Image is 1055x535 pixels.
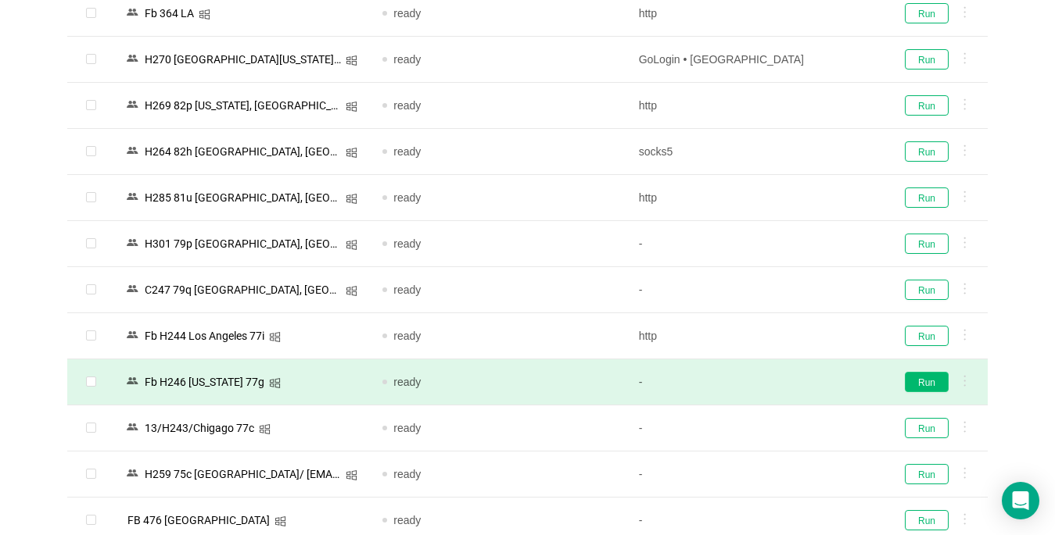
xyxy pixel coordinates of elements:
[346,55,357,66] i: icon: windows
[393,376,421,388] span: ready
[905,464,949,484] button: Run
[346,193,357,205] i: icon: windows
[905,187,949,208] button: Run
[626,405,882,451] td: -
[269,377,281,389] i: icon: windows
[905,234,949,254] button: Run
[140,280,346,300] div: C247 79q [GEOGRAPHIC_DATA], [GEOGRAPHIC_DATA] | [EMAIL_ADDRESS][DOMAIN_NAME]
[905,141,949,162] button: Run
[140,464,346,484] div: Н259 75c [GEOGRAPHIC_DATA]/ [EMAIL_ADDRESS][DOMAIN_NAME]
[626,129,882,175] td: socks5
[626,221,882,267] td: -
[346,469,357,481] i: icon: windows
[626,313,882,359] td: http
[393,468,421,480] span: ready
[346,101,357,112] i: icon: windows
[905,280,949,300] button: Run
[123,510,275,530] div: FB 476 [GEOGRAPHIC_DATA]
[199,9,210,20] i: icon: windows
[393,237,421,250] span: ready
[346,285,357,297] i: icon: windows
[393,330,421,342] span: ready
[140,49,346,70] div: Н270 [GEOGRAPHIC_DATA][US_STATE]/ [EMAIL_ADDRESS][DOMAIN_NAME]
[626,37,882,83] td: GoLogin • [GEOGRAPHIC_DATA]
[140,326,269,346] div: Fb Н244 Los Angeles 77i
[346,147,357,159] i: icon: windows
[140,234,346,254] div: Н301 79p [GEOGRAPHIC_DATA], [GEOGRAPHIC_DATA] | [EMAIL_ADDRESS][DOMAIN_NAME]
[626,175,882,221] td: http
[905,418,949,438] button: Run
[393,99,421,112] span: ready
[140,141,346,162] div: Н264 82h [GEOGRAPHIC_DATA], [GEOGRAPHIC_DATA]/ [EMAIL_ADDRESS][DOMAIN_NAME]
[140,3,199,23] div: Fb 364 LA
[140,418,259,438] div: 13/Н243/Chigago 77c
[905,3,949,23] button: Run
[626,451,882,498] td: -
[626,359,882,405] td: -
[275,515,286,527] i: icon: windows
[393,53,421,66] span: ready
[393,514,421,526] span: ready
[393,191,421,204] span: ready
[626,83,882,129] td: http
[905,95,949,116] button: Run
[905,49,949,70] button: Run
[140,95,346,116] div: Н269 82p [US_STATE], [GEOGRAPHIC_DATA]/ [EMAIL_ADDRESS][DOMAIN_NAME]
[393,422,421,434] span: ready
[1002,482,1039,519] div: Open Intercom Messenger
[140,187,346,208] div: Н285 81u [GEOGRAPHIC_DATA], [GEOGRAPHIC_DATA]/ [EMAIL_ADDRESS][DOMAIN_NAME]
[269,331,281,343] i: icon: windows
[393,145,421,158] span: ready
[346,239,357,251] i: icon: windows
[905,510,949,530] button: Run
[140,372,269,392] div: Fb Н246 [US_STATE] 77g
[393,7,421,20] span: ready
[905,326,949,346] button: Run
[259,423,271,435] i: icon: windows
[393,284,421,296] span: ready
[905,372,949,392] button: Run
[626,267,882,313] td: -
